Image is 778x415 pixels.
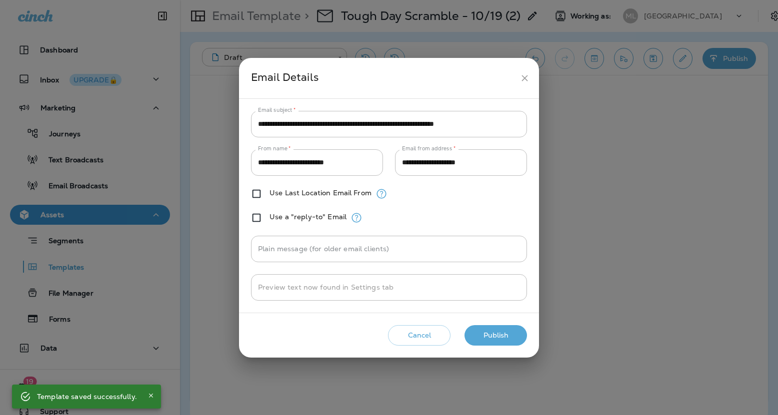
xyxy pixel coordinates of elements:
[269,189,371,197] label: Use Last Location Email From
[251,69,515,87] div: Email Details
[464,325,527,346] button: Publish
[269,213,346,221] label: Use a "reply-to" Email
[388,325,450,346] button: Cancel
[145,390,157,402] button: Close
[402,145,455,152] label: Email from address
[258,145,291,152] label: From name
[258,106,296,114] label: Email subject
[37,388,137,406] div: Template saved successfully.
[515,69,534,87] button: close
